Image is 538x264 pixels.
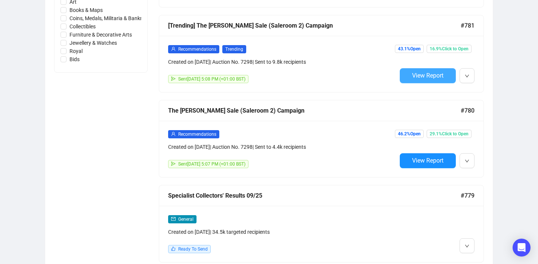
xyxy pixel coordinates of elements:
div: Open Intercom Messenger [513,239,531,257]
span: Recommendations [178,132,216,137]
span: Furniture & Decorative Arts [67,31,135,39]
a: The [PERSON_NAME] Sale (Saleroom 2) Campaign#780userRecommendationsCreated on [DATE]| Auction No.... [159,100,484,177]
span: #781 [461,21,474,30]
span: send [171,161,176,166]
div: Specialist Collectors' Results 09/25 [168,191,461,200]
span: Bids [67,55,83,63]
span: mail [171,217,176,221]
span: 29.1% Click to Open [427,130,471,138]
span: down [465,244,469,248]
span: like [171,246,176,251]
span: down [465,159,469,163]
span: #779 [461,191,474,200]
span: Sent [DATE] 5:08 PM (+01:00 BST) [178,76,245,82]
span: View Report [412,72,443,79]
span: send [171,76,176,81]
span: down [465,74,469,78]
span: View Report [412,157,443,164]
span: Recommendations [178,47,216,52]
div: Created on [DATE] | Auction No. 7298 | Sent to 9.8k recipients [168,58,397,66]
span: user [171,47,176,51]
span: 46.2% Open [395,130,424,138]
span: Trending [222,45,246,53]
span: Coins, Medals, Militaria & Banknotes [67,14,156,22]
span: Ready To Send [178,246,208,252]
span: Jewellery & Watches [67,39,120,47]
span: Sent [DATE] 5:07 PM (+01:00 BST) [178,161,245,167]
span: 43.1% Open [395,45,424,53]
button: View Report [400,153,456,168]
div: [Trending] The [PERSON_NAME] Sale (Saleroom 2) Campaign [168,21,461,30]
div: Created on [DATE] | Auction No. 7298 | Sent to 4.4k recipients [168,143,397,151]
span: General [178,217,194,222]
span: Collectibles [67,22,99,31]
div: The [PERSON_NAME] Sale (Saleroom 2) Campaign [168,106,461,115]
span: #780 [461,106,474,115]
span: Royal [67,47,86,55]
a: [Trending] The [PERSON_NAME] Sale (Saleroom 2) Campaign#781userRecommendationsTrendingCreated on ... [159,15,484,92]
a: Specialist Collectors' Results 09/25#779mailGeneralCreated on [DATE]| 34.5k targeted recipientsli... [159,185,484,263]
span: user [171,132,176,136]
span: 16.9% Click to Open [427,45,471,53]
button: View Report [400,68,456,83]
div: Created on [DATE] | 34.5k targeted recipients [168,228,397,236]
span: Books & Maps [67,6,106,14]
